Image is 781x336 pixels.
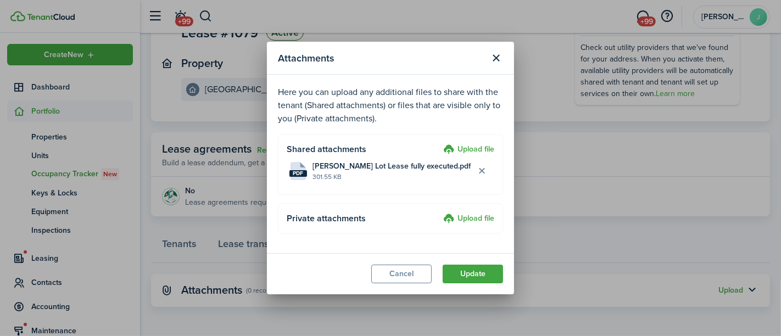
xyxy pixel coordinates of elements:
button: Delete file [473,162,492,181]
file-size: 301.55 KB [313,172,473,182]
button: Close modal [487,49,506,68]
file-extension: pdf [289,170,307,177]
h4: Private attachments [287,212,439,225]
modal-title: Attachments [278,47,484,69]
button: Cancel [371,265,432,283]
file-icon: File [289,162,307,180]
button: Update [443,265,503,283]
h4: Shared attachments [287,143,439,156]
span: [PERSON_NAME] Lot Lease fully executed.pdf [313,160,471,172]
p: Here you can upload any additional files to share with the tenant (Shared attachments) or files t... [278,86,503,125]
